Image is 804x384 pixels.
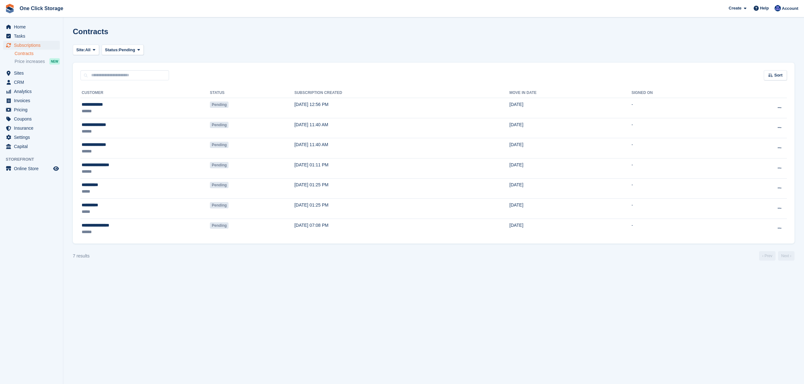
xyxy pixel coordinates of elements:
[14,164,52,173] span: Online Store
[73,27,108,36] h1: Contracts
[14,22,52,31] span: Home
[729,5,741,11] span: Create
[3,105,60,114] a: menu
[3,124,60,133] a: menu
[509,199,631,219] td: [DATE]
[294,98,509,118] td: [DATE] 12:56 PM
[210,222,229,229] span: Pending
[509,88,631,98] th: Move in date
[52,165,60,172] a: Preview store
[3,164,60,173] a: menu
[15,59,45,65] span: Price increases
[759,251,776,261] a: Previous
[80,88,210,98] th: Customer
[774,72,782,78] span: Sort
[5,4,15,13] img: stora-icon-8386f47178a22dfd0bd8f6a31ec36ba5ce8667c1dd55bd0f319d3a0aa187defe.svg
[210,202,229,208] span: Pending
[760,5,769,11] span: Help
[14,124,52,133] span: Insurance
[49,58,60,65] div: NEW
[3,41,60,50] a: menu
[294,88,509,98] th: Subscription created
[14,105,52,114] span: Pricing
[14,115,52,123] span: Coupons
[631,199,727,219] td: -
[294,158,509,178] td: [DATE] 01:11 PM
[210,182,229,188] span: Pending
[119,47,135,53] span: Pending
[76,47,85,53] span: Site:
[631,88,727,98] th: Signed on
[775,5,781,11] img: Thomas
[15,58,60,65] a: Price increases NEW
[509,98,631,118] td: [DATE]
[6,156,63,163] span: Storefront
[17,3,66,14] a: One Click Storage
[509,118,631,138] td: [DATE]
[14,133,52,142] span: Settings
[14,96,52,105] span: Invoices
[294,138,509,158] td: [DATE] 11:40 AM
[105,47,119,53] span: Status:
[782,5,798,12] span: Account
[3,32,60,40] a: menu
[14,69,52,77] span: Sites
[3,96,60,105] a: menu
[14,142,52,151] span: Capital
[210,162,229,168] span: Pending
[3,22,60,31] a: menu
[631,98,727,118] td: -
[14,87,52,96] span: Analytics
[294,118,509,138] td: [DATE] 11:40 AM
[3,69,60,77] a: menu
[3,78,60,87] a: menu
[14,32,52,40] span: Tasks
[631,158,727,178] td: -
[210,122,229,128] span: Pending
[102,45,144,55] button: Status: Pending
[3,115,60,123] a: menu
[3,142,60,151] a: menu
[509,178,631,199] td: [DATE]
[3,133,60,142] a: menu
[14,41,52,50] span: Subscriptions
[3,87,60,96] a: menu
[758,251,796,261] nav: Page
[294,178,509,199] td: [DATE] 01:25 PM
[210,142,229,148] span: Pending
[294,219,509,238] td: [DATE] 07:08 PM
[15,51,60,57] a: Contracts
[631,118,727,138] td: -
[778,251,795,261] a: Next
[631,219,727,238] td: -
[210,88,294,98] th: Status
[294,199,509,219] td: [DATE] 01:25 PM
[631,138,727,158] td: -
[85,47,91,53] span: All
[509,158,631,178] td: [DATE]
[73,253,90,259] div: 7 results
[73,45,99,55] button: Site: All
[14,78,52,87] span: CRM
[631,178,727,199] td: -
[509,138,631,158] td: [DATE]
[509,219,631,238] td: [DATE]
[210,102,229,108] span: Pending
